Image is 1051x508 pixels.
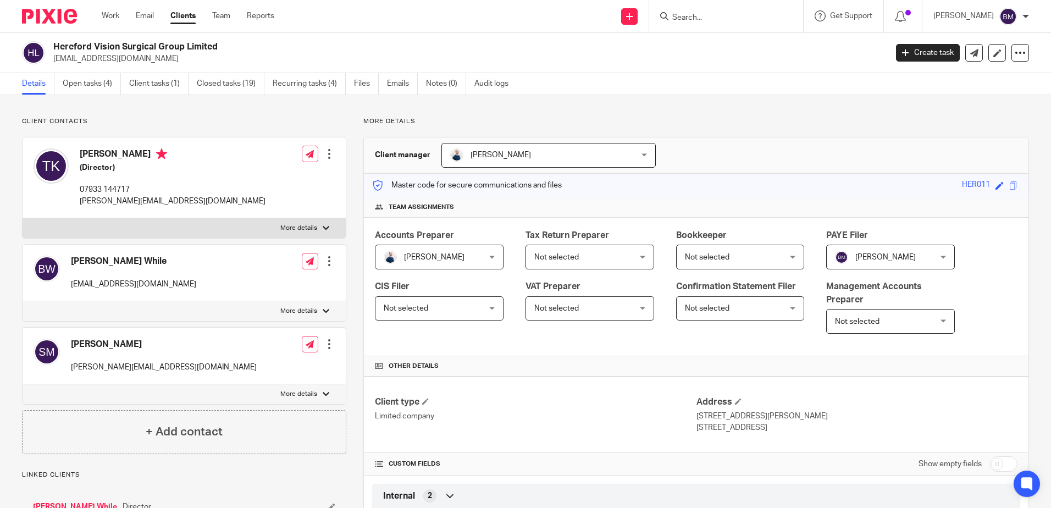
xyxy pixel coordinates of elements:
a: Work [102,10,119,21]
img: svg%3E [835,251,848,264]
span: Not selected [384,305,428,312]
p: More details [280,307,317,316]
h4: + Add contact [146,423,223,440]
p: Linked clients [22,471,346,479]
p: [EMAIL_ADDRESS][DOMAIN_NAME] [53,53,879,64]
img: svg%3E [34,148,69,184]
img: svg%3E [34,339,60,365]
p: [STREET_ADDRESS] [696,422,1017,433]
span: Accounts Preparer [375,231,454,240]
img: svg%3E [34,256,60,282]
span: Other details [389,362,439,371]
p: [PERSON_NAME][EMAIL_ADDRESS][DOMAIN_NAME] [71,362,257,373]
h4: Client type [375,396,696,408]
input: Search [671,13,770,23]
span: [PERSON_NAME] [855,253,916,261]
span: Not selected [835,318,879,325]
a: Audit logs [474,73,517,95]
span: Not selected [534,253,579,261]
span: Not selected [685,253,729,261]
span: Not selected [534,305,579,312]
p: [PERSON_NAME] [933,10,994,21]
h4: [PERSON_NAME] [71,339,257,350]
span: Team assignments [389,203,454,212]
span: Confirmation Statement Filer [676,282,796,291]
a: Email [136,10,154,21]
p: [PERSON_NAME][EMAIL_ADDRESS][DOMAIN_NAME] [80,196,265,207]
a: Emails [387,73,418,95]
p: More details [363,117,1029,126]
h3: Client manager [375,150,430,161]
span: [PERSON_NAME] [404,253,464,261]
div: HER011 [962,179,990,192]
a: Files [354,73,379,95]
a: Team [212,10,230,21]
span: CIS Filer [375,282,410,291]
img: MC_T&CO-3.jpg [384,251,397,264]
span: Get Support [830,12,872,20]
p: 07933 144717 [80,184,265,195]
img: svg%3E [999,8,1017,25]
h5: (Director) [80,162,265,173]
span: VAT Preparer [525,282,580,291]
p: Limited company [375,411,696,422]
h4: Address [696,396,1017,408]
a: Recurring tasks (4) [273,73,346,95]
p: Master code for secure communications and files [372,180,562,191]
i: Primary [156,148,167,159]
p: Client contacts [22,117,346,126]
a: Notes (0) [426,73,466,95]
a: Details [22,73,54,95]
span: [PERSON_NAME] [471,151,531,159]
h4: [PERSON_NAME] While [71,256,196,267]
label: Show empty fields [919,459,982,470]
h4: CUSTOM FIELDS [375,460,696,468]
span: Tax Return Preparer [525,231,609,240]
span: PAYE Filer [826,231,868,240]
a: Create task [896,44,960,62]
p: [STREET_ADDRESS][PERSON_NAME] [696,411,1017,422]
h4: [PERSON_NAME] [80,148,265,162]
a: Reports [247,10,274,21]
p: [EMAIL_ADDRESS][DOMAIN_NAME] [71,279,196,290]
span: Not selected [685,305,729,312]
p: More details [280,224,317,233]
span: Management Accounts Preparer [826,282,922,303]
a: Client tasks (1) [129,73,189,95]
a: Closed tasks (19) [197,73,264,95]
p: More details [280,390,317,399]
span: 2 [428,490,432,501]
h2: Hereford Vision Surgical Group Limited [53,41,714,53]
img: svg%3E [22,41,45,64]
img: Pixie [22,9,77,24]
img: MC_T&CO-3.jpg [450,148,463,162]
a: Open tasks (4) [63,73,121,95]
span: Bookkeeper [676,231,727,240]
span: Internal [383,490,415,502]
a: Clients [170,10,196,21]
